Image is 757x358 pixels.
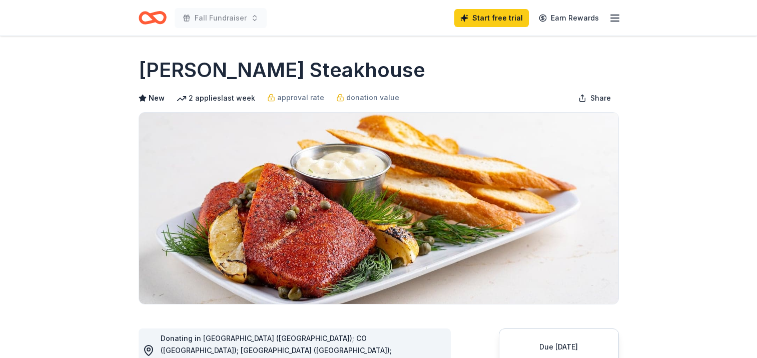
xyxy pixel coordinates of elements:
a: Earn Rewards [533,9,605,27]
h1: [PERSON_NAME] Steakhouse [139,56,425,84]
span: approval rate [277,92,324,104]
div: Due [DATE] [511,341,606,353]
span: donation value [346,92,399,104]
span: New [149,92,165,104]
a: Home [139,6,167,30]
div: 2 applies last week [177,92,255,104]
a: donation value [336,92,399,104]
a: approval rate [267,92,324,104]
span: Share [590,92,611,104]
button: Share [570,88,619,108]
span: Fall Fundraiser [195,12,247,24]
button: Fall Fundraiser [175,8,267,28]
a: Start free trial [454,9,529,27]
img: Image for Perry's Steakhouse [139,113,618,304]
